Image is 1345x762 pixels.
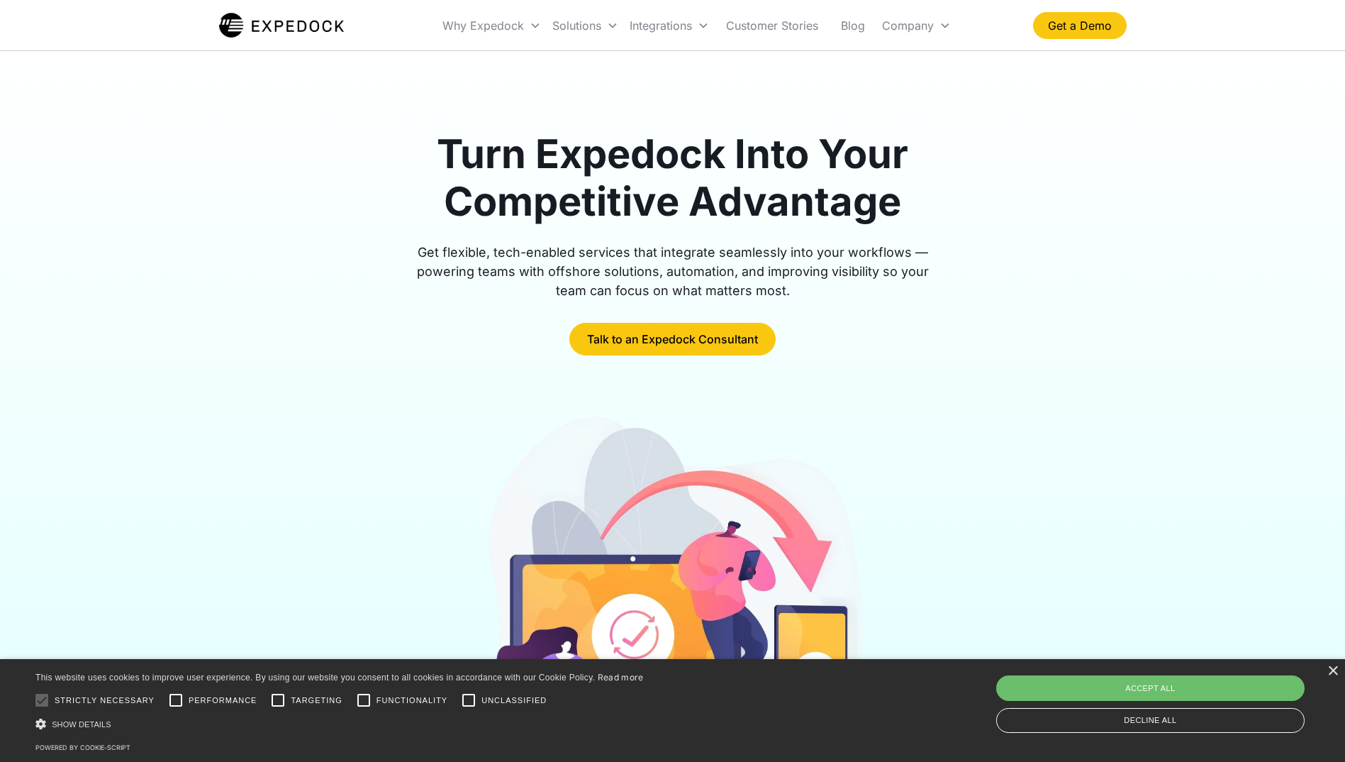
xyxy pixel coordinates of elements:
[996,708,1305,733] div: Decline all
[547,1,624,50] div: Solutions
[996,675,1305,701] div: Accept all
[401,243,945,300] div: Get flexible, tech-enabled services that integrate seamlessly into your workflows — powering team...
[376,695,447,707] span: Functionality
[481,695,547,707] span: Unclassified
[35,673,595,683] span: This website uses cookies to improve user experience. By using our website you consent to all coo...
[55,695,155,707] span: Strictly necessary
[569,323,776,355] a: Talk to an Expedock Consultant
[882,18,934,33] div: Company
[442,18,524,33] div: Why Expedock
[1109,609,1345,762] iframe: Chat Widget
[437,1,547,50] div: Why Expedock
[52,720,111,729] span: Show details
[598,672,644,683] a: Read more
[715,1,830,50] a: Customer Stories
[189,695,257,707] span: Performance
[624,1,715,50] div: Integrations
[35,744,130,751] a: Powered by cookie-script
[630,18,692,33] div: Integrations
[552,18,601,33] div: Solutions
[291,695,342,707] span: Targeting
[219,11,345,40] a: home
[830,1,876,50] a: Blog
[876,1,956,50] div: Company
[219,11,345,40] img: Expedock Logo
[1033,12,1127,39] a: Get a Demo
[35,717,644,731] div: Show details
[401,131,945,226] h1: Turn Expedock Into Your Competitive Advantage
